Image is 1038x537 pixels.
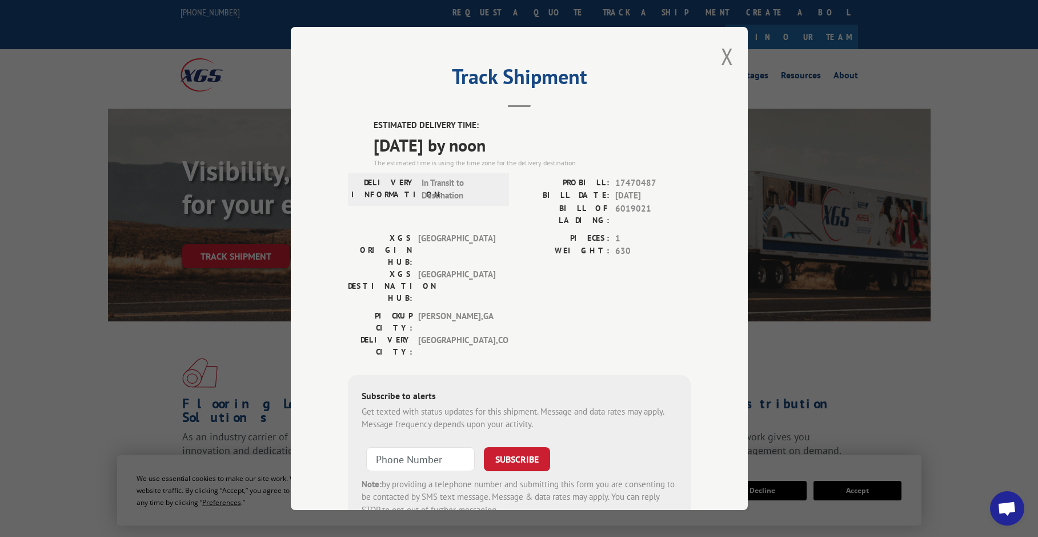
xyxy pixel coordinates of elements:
[519,202,610,226] label: BILL OF LADING:
[519,245,610,258] label: WEIGHT:
[615,202,691,226] span: 6019021
[351,177,416,202] label: DELIVERY INFORMATION:
[374,132,691,158] span: [DATE] by noon
[366,447,475,471] input: Phone Number
[721,41,734,71] button: Close modal
[362,405,677,431] div: Get texted with status updates for this shipment. Message and data rates may apply. Message frequ...
[418,268,495,304] span: [GEOGRAPHIC_DATA]
[615,177,691,190] span: 17470487
[348,69,691,90] h2: Track Shipment
[418,334,495,358] span: [GEOGRAPHIC_DATA] , CO
[990,491,1024,526] div: Open chat
[418,310,495,334] span: [PERSON_NAME] , GA
[374,158,691,168] div: The estimated time is using the time zone for the delivery destination.
[348,232,412,268] label: XGS ORIGIN HUB:
[348,310,412,334] label: PICKUP CITY:
[615,245,691,258] span: 630
[484,447,550,471] button: SUBSCRIBE
[418,232,495,268] span: [GEOGRAPHIC_DATA]
[362,389,677,405] div: Subscribe to alerts
[519,232,610,245] label: PIECES:
[374,119,691,132] label: ESTIMATED DELIVERY TIME:
[362,479,382,490] strong: Note:
[519,177,610,190] label: PROBILL:
[519,189,610,202] label: BILL DATE:
[422,177,499,202] span: In Transit to Destination
[348,268,412,304] label: XGS DESTINATION HUB:
[362,478,677,517] div: by providing a telephone number and submitting this form you are consenting to be contacted by SM...
[615,189,691,202] span: [DATE]
[615,232,691,245] span: 1
[348,334,412,358] label: DELIVERY CITY:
